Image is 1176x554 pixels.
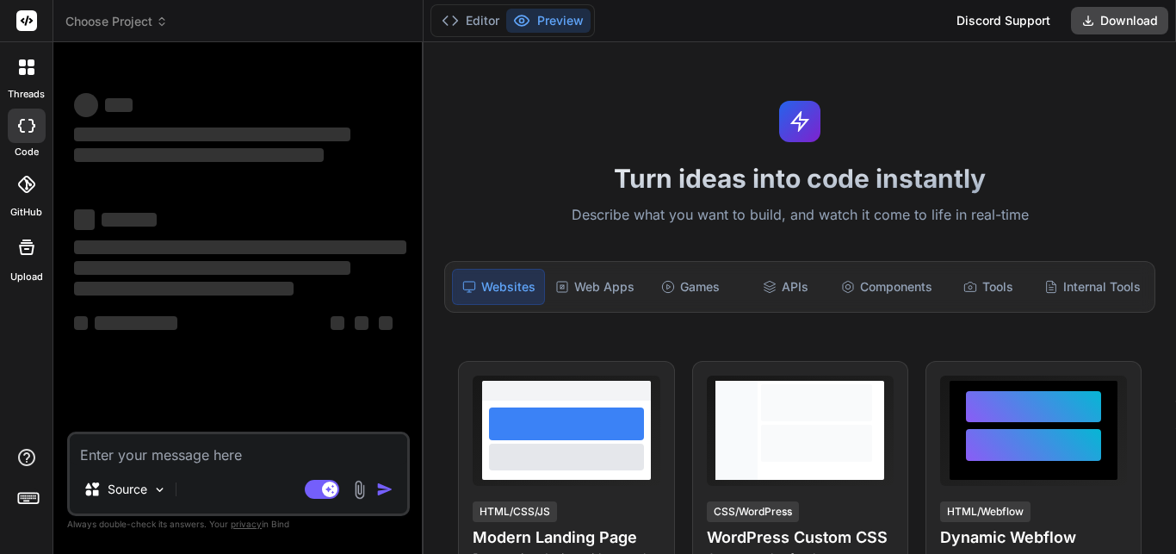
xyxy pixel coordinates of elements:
img: icon [376,481,393,498]
span: privacy [231,519,262,529]
p: Describe what you want to build, and watch it come to life in real-time [434,204,1166,227]
span: ‌ [105,98,133,112]
div: Internal Tools [1037,269,1148,305]
span: ‌ [74,148,324,162]
h4: Modern Landing Page [473,526,659,550]
span: ‌ [379,316,393,330]
button: Preview [506,9,591,33]
span: ‌ [74,261,350,275]
span: Choose Project [65,13,168,30]
button: Editor [435,9,506,33]
span: ‌ [74,128,350,141]
div: HTML/CSS/JS [473,501,557,522]
div: Web Apps [548,269,641,305]
label: Upload [10,270,43,284]
span: ‌ [355,316,368,330]
p: Source [108,481,147,498]
div: Games [645,269,736,305]
span: ‌ [331,316,344,330]
img: attachment [350,480,369,500]
span: ‌ [74,93,98,117]
img: Pick Models [152,482,167,497]
label: code [15,145,39,159]
span: ‌ [74,282,294,296]
h4: WordPress Custom CSS [707,526,894,550]
span: ‌ [74,209,95,230]
div: Discord Support [946,7,1061,34]
span: ‌ [102,213,157,227]
div: APIs [740,269,831,305]
button: Download [1071,7,1168,34]
div: HTML/Webflow [940,501,1031,522]
div: Websites [452,269,545,305]
h1: Turn ideas into code instantly [434,163,1166,194]
span: ‌ [74,240,406,254]
div: Tools [943,269,1034,305]
span: ‌ [95,316,177,330]
label: GitHub [10,205,42,220]
span: ‌ [74,316,88,330]
p: Always double-check its answers. Your in Bind [67,516,410,532]
div: CSS/WordPress [707,501,799,522]
div: Components [834,269,939,305]
label: threads [8,87,45,102]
